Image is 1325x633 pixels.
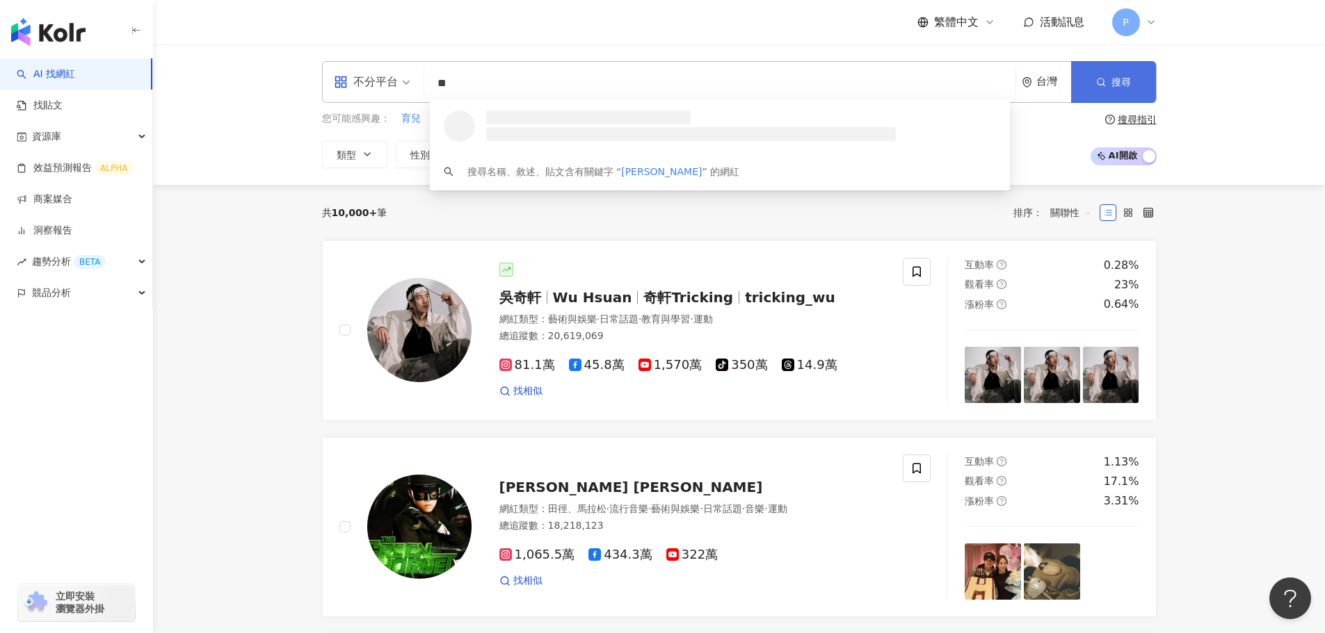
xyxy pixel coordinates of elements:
[17,99,63,113] a: 找貼文
[641,313,690,324] span: 教育與學習
[1083,347,1139,403] img: post-image
[1050,202,1092,224] span: 關聯性
[588,548,652,562] span: 434.3萬
[337,149,356,161] span: 類型
[17,224,72,238] a: 洞察報告
[396,140,461,168] button: 性別
[32,277,71,309] span: 競品分析
[1123,15,1128,30] span: P
[700,503,702,514] span: ·
[11,18,86,46] img: logo
[716,358,767,372] span: 350萬
[639,358,702,372] span: 1,570萬
[334,71,398,93] div: 不分平台
[1104,454,1139,470] div: 1.13%
[965,543,1021,600] img: post-image
[1111,76,1131,88] span: 搜尋
[1013,202,1100,224] div: 排序：
[467,164,740,179] div: 搜尋名稱、敘述、貼文含有關鍵字 “ ” 的網紅
[17,161,133,175] a: 效益預測報告ALPHA
[499,574,543,588] a: 找相似
[322,207,387,218] div: 共 筆
[499,502,887,516] div: 網紅類型 ：
[997,299,1006,309] span: question-circle
[666,548,718,562] span: 322萬
[768,503,787,514] span: 運動
[742,503,745,514] span: ·
[367,278,472,382] img: KOL Avatar
[745,503,764,514] span: 音樂
[997,260,1006,270] span: question-circle
[22,591,49,614] img: chrome extension
[17,192,72,206] a: 商案媒合
[1105,115,1115,124] span: question-circle
[1269,577,1311,619] iframe: Help Scout Beacon - Open
[745,289,835,306] span: tricking_wu
[553,289,632,306] span: Wu Hsuan
[17,67,75,81] a: searchAI 找網紅
[1024,543,1080,600] img: post-image
[643,289,733,306] span: 奇軒Tricking
[1104,297,1139,312] div: 0.64%
[17,257,26,267] span: rise
[1024,347,1080,403] img: post-image
[997,476,1006,486] span: question-circle
[621,166,702,177] span: [PERSON_NAME]
[499,358,555,372] span: 81.1萬
[639,313,641,324] span: ·
[401,111,421,126] button: 育兒
[1114,277,1139,293] div: 23%
[597,313,600,324] span: ·
[1104,258,1139,273] div: 0.28%
[600,313,639,324] span: 日常話題
[322,437,1157,617] a: KOL Avatar[PERSON_NAME] [PERSON_NAME]網紅類型：田徑、馬拉松·流行音樂·藝術與娛樂·日常話題·音樂·運動總追蹤數：18,218,1231,065.5萬434....
[934,15,979,30] span: 繁體中文
[569,358,625,372] span: 45.8萬
[322,112,390,126] span: 您可能感興趣：
[499,289,541,306] span: 吳奇軒
[1083,543,1139,600] img: post-image
[651,503,700,514] span: 藝術與娛樂
[332,207,378,218] span: 10,000+
[1118,114,1157,125] div: 搜尋指引
[1071,61,1156,103] button: 搜尋
[965,456,994,467] span: 互動率
[499,384,543,398] a: 找相似
[965,259,994,270] span: 互動率
[401,112,421,126] span: 育兒
[965,279,994,290] span: 觀看率
[1022,77,1032,88] span: environment
[1104,474,1139,489] div: 17.1%
[499,329,887,343] div: 總追蹤數 ： 20,619,069
[965,347,1021,403] img: post-image
[334,75,348,89] span: appstore
[18,584,135,621] a: chrome extension立即安裝 瀏覽器外掛
[74,255,106,269] div: BETA
[703,503,742,514] span: 日常話題
[322,240,1157,420] a: KOL Avatar吳奇軒Wu Hsuan奇軒Trickingtricking_wu網紅類型：藝術與娛樂·日常話題·教育與學習·運動總追蹤數：20,619,06981.1萬45.8萬1,570萬...
[782,358,837,372] span: 14.9萬
[499,548,575,562] span: 1,065.5萬
[997,457,1006,466] span: question-circle
[997,279,1006,289] span: question-circle
[513,574,543,588] span: 找相似
[499,313,887,327] div: 網紅類型 ：
[32,121,61,152] span: 資源庫
[965,299,994,310] span: 漲粉率
[997,496,1006,506] span: question-circle
[1104,493,1139,509] div: 3.31%
[648,503,651,514] span: ·
[690,313,693,324] span: ·
[410,149,430,161] span: 性別
[32,246,106,277] span: 趨勢分析
[548,313,597,324] span: 藝術與娛樂
[367,475,472,579] img: KOL Avatar
[444,167,453,176] span: search
[1040,15,1084,28] span: 活動訊息
[965,495,994,507] span: 漲粉率
[322,140,387,168] button: 類型
[499,519,887,533] div: 總追蹤數 ： 18,218,123
[513,384,543,398] span: 找相似
[965,475,994,486] span: 觀看率
[764,503,767,514] span: ·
